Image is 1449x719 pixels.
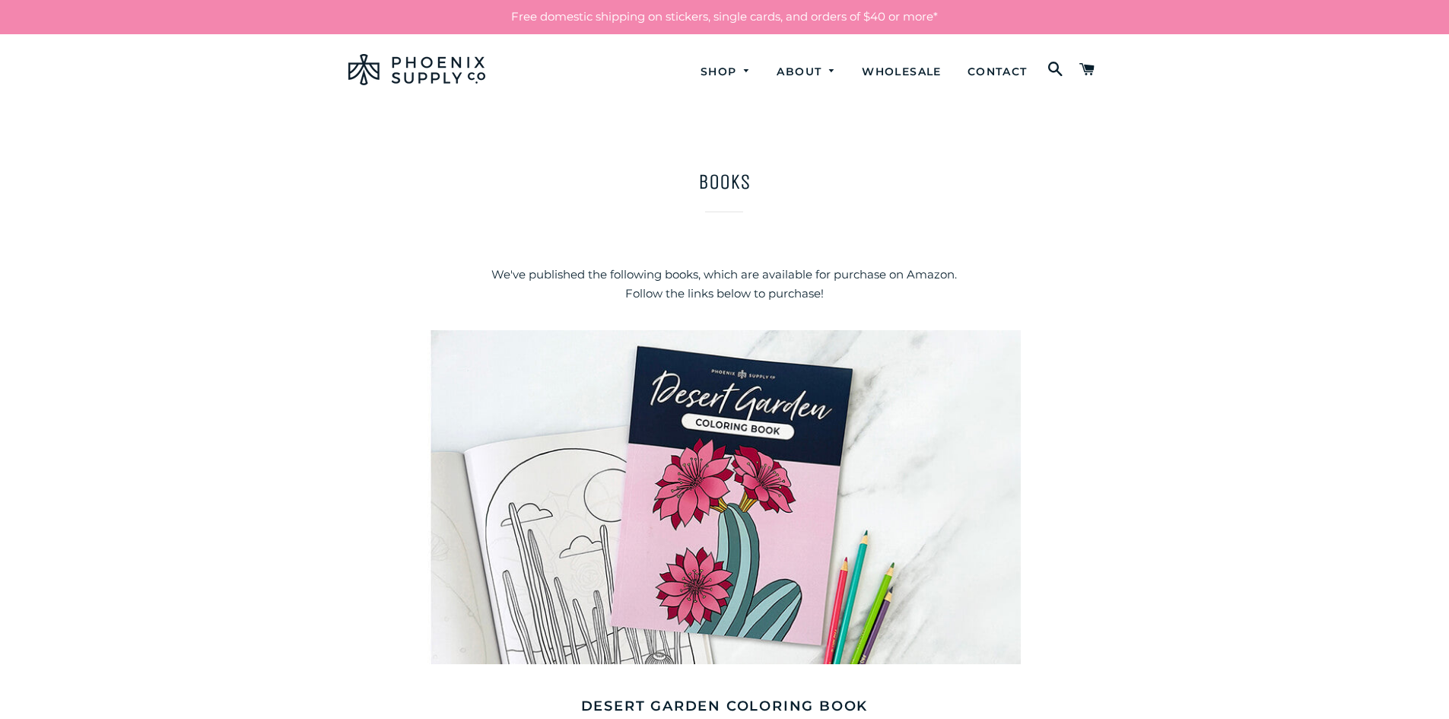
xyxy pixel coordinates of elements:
a: Desert Garden Coloring Book [477,651,1021,668]
img: Phoenix Supply Co. [348,54,485,85]
p: We've published the following books, which are available for purchase on Amazon. Follow the links... [477,266,971,304]
a: About [765,52,847,92]
h1: Books [412,167,1036,196]
a: Shop [689,52,763,92]
a: Contact [956,52,1039,92]
a: Wholesale [850,52,953,92]
h4: Desert Garden Coloring Book [477,697,971,716]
